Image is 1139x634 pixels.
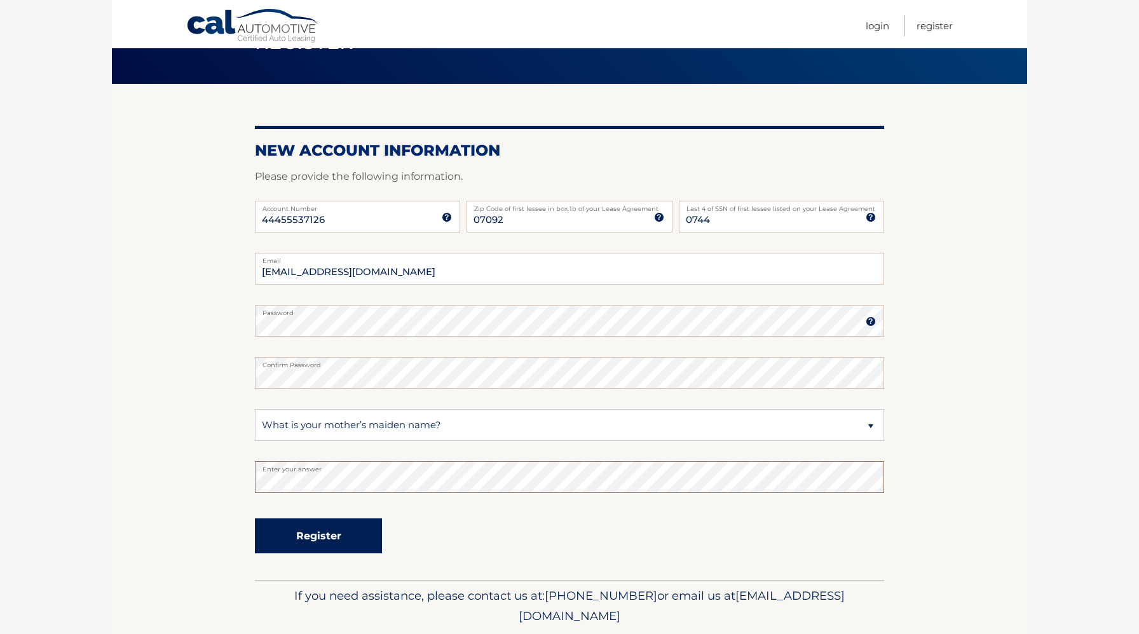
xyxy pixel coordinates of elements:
span: [PHONE_NUMBER] [545,588,657,603]
button: Register [255,518,382,553]
input: Account Number [255,201,460,233]
label: Email [255,253,884,263]
input: Email [255,253,884,285]
input: Zip Code [467,201,672,233]
label: Enter your answer [255,461,884,471]
label: Account Number [255,201,460,211]
a: Cal Automotive [186,8,320,45]
label: Password [255,305,884,315]
a: Register [917,15,953,36]
p: If you need assistance, please contact us at: or email us at [263,586,876,626]
input: SSN or EIN (last 4 digits only) [679,201,884,233]
img: tooltip.svg [866,212,876,222]
img: tooltip.svg [442,212,452,222]
p: Please provide the following information. [255,168,884,185]
label: Confirm Password [255,357,884,367]
img: tooltip.svg [654,212,664,222]
img: tooltip.svg [866,316,876,327]
label: Zip Code of first lessee in box 1b of your Lease Agreement [467,201,672,211]
label: Last 4 of SSN of first lessee listed on your Lease Agreement [679,201,884,211]
span: [EMAIL_ADDRESS][DOMAIN_NAME] [519,588,845,623]
a: Login [866,15,889,36]
h2: New Account Information [255,141,884,160]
